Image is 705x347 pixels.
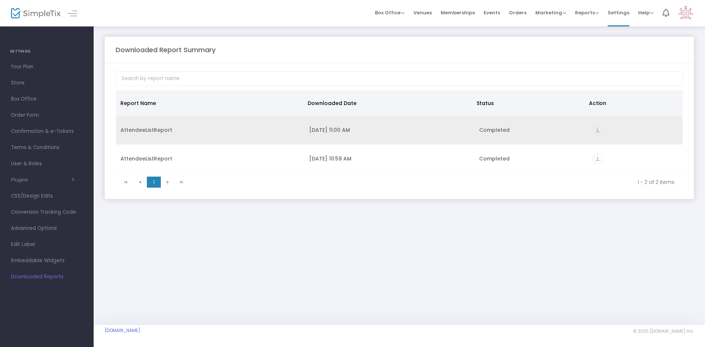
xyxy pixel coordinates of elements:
span: Reports [575,9,599,16]
h4: SETTINGS [10,44,84,59]
span: CSS/Design Edits [11,191,83,201]
span: Memberships [441,3,475,22]
span: Venues [413,3,432,22]
span: Store [11,78,83,88]
span: Events [484,3,500,22]
span: User & Roles [11,159,83,169]
div: AttendeeListReport [120,155,300,162]
th: Action [585,90,678,116]
span: Box Office [375,9,405,16]
div: Completed [479,155,584,162]
span: Box Office [11,94,83,104]
div: 8/24/2025 11:00 AM [309,126,470,134]
span: Order Form [11,111,83,120]
span: Edit Label [11,240,83,249]
span: Conversion Tracking Code [11,207,83,217]
input: Search by report name [116,71,683,86]
th: Report Name [116,90,303,116]
m-panel-title: Downloaded Report Summary [116,45,216,55]
a: vertical_align_bottom [593,156,603,163]
div: Data table [116,90,683,173]
a: [DOMAIN_NAME] [105,328,140,333]
a: vertical_align_bottom [593,127,603,135]
span: Orders [509,3,527,22]
kendo-pager-info: 1 - 2 of 2 items [194,178,675,186]
span: Page 1 [147,177,161,188]
span: Downloaded Reports [11,272,83,282]
span: Embeddable Widgets [11,256,83,265]
span: Advanced Options [11,224,83,233]
div: Completed [479,126,584,134]
th: Status [472,90,585,116]
div: 8/24/2025 10:59 AM [309,155,470,162]
th: Downloaded Date [303,90,472,116]
button: Plugins [11,177,75,183]
span: © 2025 [DOMAIN_NAME] Inc. [633,328,694,334]
div: https://go.SimpleTix.com/1z3ze [593,154,678,164]
div: https://go.SimpleTix.com/r4b5u [593,125,678,135]
span: Terms & Conditions [11,143,83,152]
span: Settings [608,3,629,22]
span: Your Plan [11,62,83,72]
span: Help [638,9,654,16]
span: Confirmation & e-Tickets [11,127,83,136]
i: vertical_align_bottom [593,125,603,135]
span: Marketing [535,9,566,16]
i: vertical_align_bottom [593,154,603,164]
div: AttendeeListReport [120,126,300,134]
